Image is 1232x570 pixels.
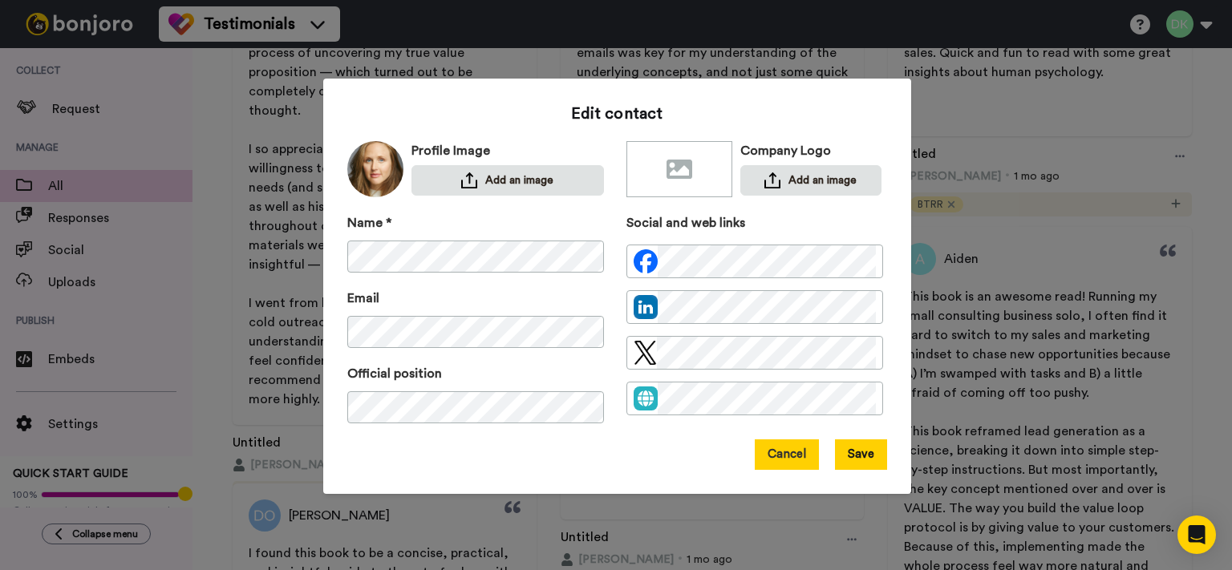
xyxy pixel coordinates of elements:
img: upload.svg [461,172,477,188]
label: Name * [347,213,391,232]
img: facebook.svg [634,249,658,273]
label: Email [347,289,379,308]
button: Add an image [740,165,881,196]
button: Cancel [755,439,819,470]
button: Add an image [411,165,604,196]
img: 76ac67af-98f9-42a2-84fc-d7c8c1d5be01.jpeg [347,141,403,197]
div: Open Intercom Messenger [1177,515,1216,554]
div: Company Logo [740,141,881,160]
label: Official position [347,364,442,383]
img: web.svg [634,386,658,410]
img: twitter-x-black.png [634,341,657,365]
img: upload.svg [764,172,780,188]
img: linked-in.png [634,295,658,319]
h1: Edit contact [571,103,663,125]
button: Save [835,439,887,470]
div: Social and web links [626,213,883,232]
div: Profile Image [411,141,604,160]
